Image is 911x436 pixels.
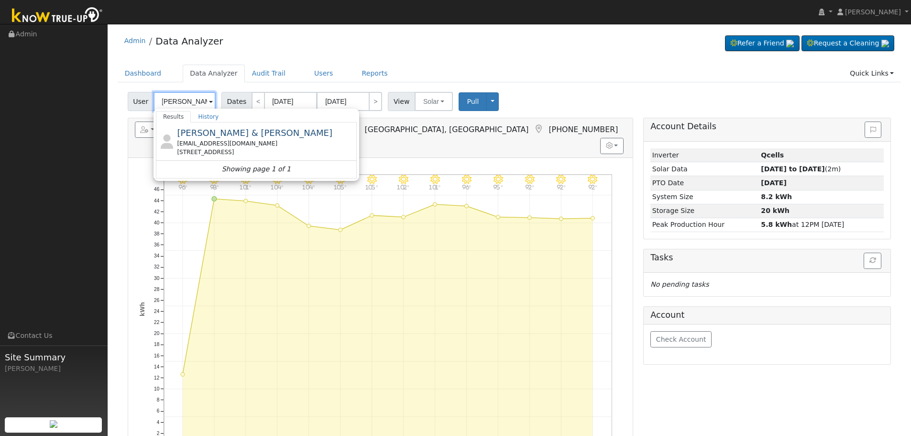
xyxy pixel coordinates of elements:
[154,320,160,325] text: 22
[355,65,395,82] a: Reports
[7,5,108,27] img: Know True-Up
[124,37,146,45] a: Admin
[864,253,881,269] button: Refresh
[332,184,349,190] p: 105°
[525,175,534,184] i: 8/16 - Clear
[656,335,706,343] span: Check Account
[459,92,487,111] button: Pull
[128,92,154,111] span: User
[533,124,544,134] a: Map
[725,35,800,52] a: Refer a Friend
[650,148,759,162] td: Inverter
[252,92,265,111] a: <
[275,203,279,207] circle: onclick=""
[881,40,889,47] img: retrieve
[433,202,437,206] circle: onclick=""
[415,92,453,111] button: Solar
[493,175,503,184] i: 8/15 - Clear
[761,207,789,214] strong: 20 kWh
[154,331,160,336] text: 20
[761,221,792,228] strong: 5.8 kWh
[156,431,159,436] text: 2
[139,302,146,316] text: kWh
[650,176,759,190] td: PTO Date
[367,175,377,184] i: 8/11 - Clear
[156,408,159,414] text: 6
[154,187,160,192] text: 46
[154,342,160,347] text: 18
[549,125,618,134] span: [PHONE_NUMBER]
[154,209,160,214] text: 42
[650,310,684,320] h5: Account
[154,176,160,181] text: 48
[650,331,712,347] button: Check Account
[181,372,185,376] circle: onclick=""
[464,204,468,208] circle: onclick=""
[5,364,102,374] div: [PERSON_NAME]
[178,175,187,184] i: 8/05 - Clear
[801,35,894,52] a: Request a Cleaning
[154,253,160,258] text: 34
[365,125,529,134] span: [GEOGRAPHIC_DATA], [GEOGRAPHIC_DATA]
[154,220,160,225] text: 40
[50,420,57,428] img: retrieve
[154,386,160,391] text: 10
[527,216,531,220] circle: onclick=""
[490,184,506,190] p: 95°
[183,65,245,82] a: Data Analyzer
[154,276,160,281] text: 30
[154,287,160,292] text: 28
[363,184,380,190] p: 105°
[650,122,884,132] h5: Account Details
[591,216,594,220] circle: onclick=""
[206,184,222,190] p: 98°
[395,184,412,190] p: 102°
[300,184,317,190] p: 104°
[154,298,160,303] text: 26
[154,375,160,380] text: 12
[118,65,169,82] a: Dashboard
[209,175,219,184] i: 8/06 - Clear
[553,184,570,190] p: 92°
[650,204,759,218] td: Storage Size
[761,165,841,173] span: (2m)
[761,179,787,187] span: [DATE]
[650,218,759,232] td: Peak Production Hour
[154,198,160,203] text: 44
[761,193,792,201] strong: 8.2 kWh
[369,92,382,111] a: >
[430,175,440,184] i: 8/13 - Clear
[843,65,901,82] a: Quick Links
[156,419,159,425] text: 4
[467,98,479,105] span: Pull
[174,184,191,190] p: 96°
[350,124,360,134] a: Login As (last 08/17/2025 12:43:13 PM)
[496,215,500,219] circle: onclick=""
[650,162,759,176] td: Solar Data
[191,111,226,123] a: History
[650,190,759,204] td: System Size
[154,364,160,369] text: 14
[401,215,405,219] circle: onclick=""
[154,231,160,236] text: 38
[237,184,254,190] p: 101°
[221,92,252,111] span: Dates
[244,199,248,203] circle: onclick=""
[156,111,191,123] a: Results
[845,8,901,16] span: [PERSON_NAME]
[458,184,475,190] p: 96°
[759,218,884,232] td: at 12PM [DATE]
[338,228,342,232] circle: onclick=""
[156,397,159,402] text: 8
[245,65,293,82] a: Audit Trail
[584,184,601,190] p: 92°
[154,309,160,314] text: 24
[154,353,160,358] text: 16
[212,196,217,201] circle: onclick=""
[865,122,881,138] button: Issue History
[5,351,102,364] span: Site Summary
[307,65,340,82] a: Users
[588,175,597,184] i: 8/18 - Clear
[388,92,415,111] span: View
[761,165,824,173] strong: [DATE] to [DATE]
